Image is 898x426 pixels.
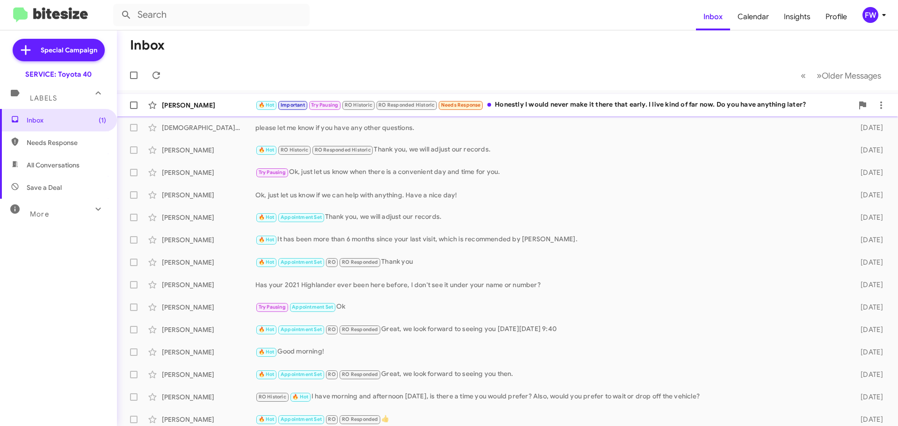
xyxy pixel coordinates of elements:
div: Good morning! [255,347,846,357]
span: RO [328,326,335,332]
div: [PERSON_NAME] [162,235,255,245]
div: [DATE] [846,392,891,402]
span: 🔥 Hot [259,214,275,220]
span: « [801,70,806,81]
div: Ok [255,302,846,312]
div: FW [862,7,878,23]
span: RO Responded Historic [315,147,371,153]
span: Needs Response [27,138,106,147]
span: RO Historic [281,147,308,153]
span: 🔥 Hot [292,394,308,400]
div: [PERSON_NAME] [162,258,255,267]
span: Needs Response [441,102,481,108]
span: RO Responded [342,259,378,265]
span: 🔥 Hot [259,371,275,377]
div: [PERSON_NAME] [162,280,255,289]
span: Appointment Set [281,326,322,332]
div: 👍 [255,414,846,425]
div: [DATE] [846,325,891,334]
div: [PERSON_NAME] [162,415,255,424]
a: Profile [818,3,855,30]
div: [PERSON_NAME] [162,213,255,222]
span: Try Pausing [259,169,286,175]
span: (1) [99,116,106,125]
span: Older Messages [822,71,881,81]
div: Has your 2021 Highlander ever been here before, I don't see it under your name or number? [255,280,846,289]
input: Search [113,4,310,26]
div: [PERSON_NAME] [162,347,255,357]
span: 🔥 Hot [259,349,275,355]
span: » [817,70,822,81]
span: RO Historic [345,102,372,108]
nav: Page navigation example [796,66,887,85]
div: [DATE] [846,213,891,222]
div: Thank you [255,257,846,267]
span: Save a Deal [27,183,62,192]
a: Inbox [696,3,730,30]
span: Labels [30,94,57,102]
div: [DATE] [846,280,891,289]
span: 🔥 Hot [259,147,275,153]
a: Special Campaign [13,39,105,61]
span: Appointment Set [292,304,333,310]
div: [PERSON_NAME] [162,101,255,110]
div: [PERSON_NAME] [162,370,255,379]
a: Insights [776,3,818,30]
span: All Conversations [27,160,80,170]
span: Inbox [27,116,106,125]
div: [DATE] [846,370,891,379]
div: SERVICE: Toyota 40 [25,70,92,79]
div: [DATE] [846,168,891,177]
span: 🔥 Hot [259,416,275,422]
div: Thank you, we will adjust our records. [255,212,846,223]
span: RO Responded Historic [378,102,435,108]
div: [DATE] [846,190,891,200]
div: Ok, just let us know when there is a convenient day and time for you. [255,167,846,178]
div: I have morning and afternoon [DATE], is there a time you would prefer? Also, would you prefer to ... [255,391,846,402]
div: [PERSON_NAME] [162,168,255,177]
span: Try Pausing [259,304,286,310]
button: Next [811,66,887,85]
div: [PERSON_NAME] [162,190,255,200]
div: [DATE] [846,258,891,267]
div: [DATE] [846,347,891,357]
span: Try Pausing [311,102,338,108]
div: [DATE] [846,123,891,132]
span: RO [328,259,335,265]
div: [PERSON_NAME] [162,392,255,402]
span: 🔥 Hot [259,259,275,265]
span: RO [328,416,335,422]
span: RO Responded [342,416,378,422]
span: RO Responded [342,326,378,332]
a: Calendar [730,3,776,30]
div: Ok, just let us know if we can help with anything. Have a nice day! [255,190,846,200]
div: [PERSON_NAME] [162,325,255,334]
span: Appointment Set [281,259,322,265]
span: 🔥 Hot [259,237,275,243]
div: [DATE] [846,235,891,245]
button: FW [855,7,888,23]
button: Previous [795,66,811,85]
span: 🔥 Hot [259,102,275,108]
div: [PERSON_NAME] [162,303,255,312]
div: [DATE] [846,303,891,312]
span: Appointment Set [281,214,322,220]
span: Appointment Set [281,416,322,422]
div: [DEMOGRAPHIC_DATA][PERSON_NAME] [162,123,255,132]
span: Appointment Set [281,371,322,377]
span: Special Campaign [41,45,97,55]
div: please let me know if you have any other questions. [255,123,846,132]
span: RO [328,371,335,377]
div: Thank you, we will adjust our records. [255,144,846,155]
span: RO Responded [342,371,378,377]
span: RO Historic [259,394,286,400]
div: [DATE] [846,145,891,155]
span: 🔥 Hot [259,326,275,332]
div: Great, we look forward to seeing you then. [255,369,846,380]
h1: Inbox [130,38,165,53]
div: Honestly I would never make it there that early. I live kind of far now. Do you have anything later? [255,100,853,110]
